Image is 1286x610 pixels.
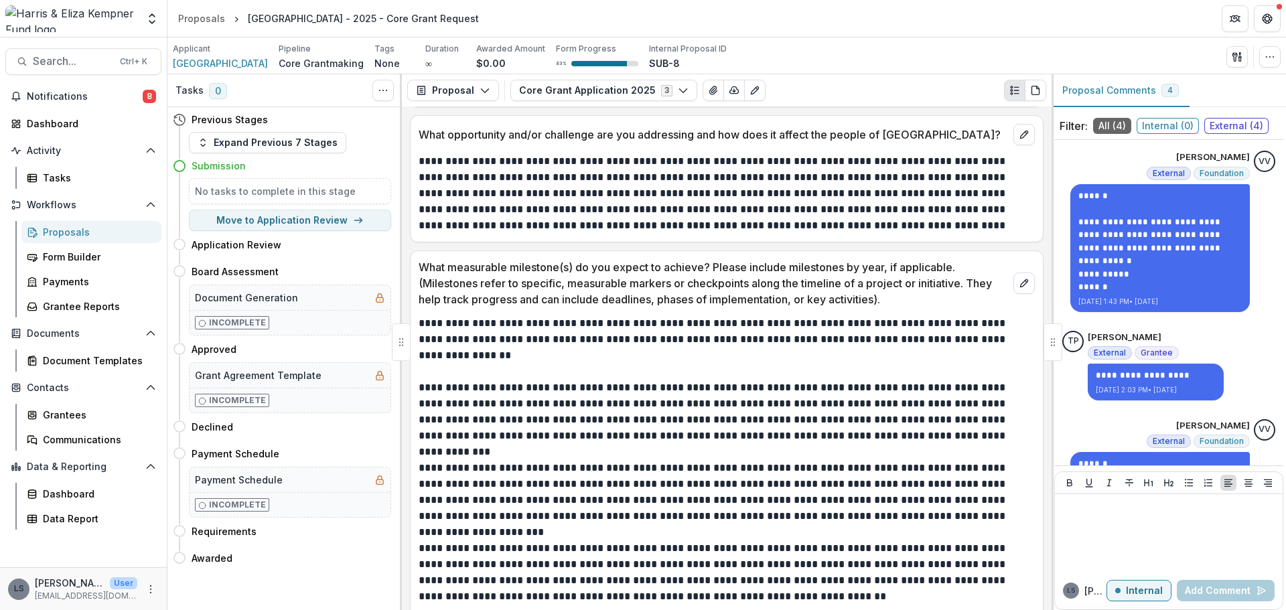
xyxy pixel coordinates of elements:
p: Incomplete [209,394,266,406]
p: [DATE] 2:03 PM • [DATE] [1096,385,1216,395]
a: Tasks [21,167,161,189]
button: Add Comment [1177,580,1275,601]
p: What measurable milestone(s) do you expect to achieve? Please include milestones by year, if appl... [419,259,1008,307]
p: Internal Proposal ID [649,43,727,55]
div: Proposals [178,11,225,25]
button: Move to Application Review [189,210,391,231]
div: Dashboard [27,117,151,131]
span: Documents [27,328,140,339]
div: [GEOGRAPHIC_DATA] - 2025 - Core Grant Request [248,11,479,25]
button: Italicize [1101,475,1117,491]
span: Search... [33,55,112,68]
div: Grantees [43,408,151,422]
nav: breadcrumb [173,9,484,28]
button: PDF view [1025,80,1046,101]
span: 8 [143,90,156,103]
button: Bullet List [1181,475,1197,491]
span: External [1094,348,1126,358]
button: Heading 1 [1141,475,1157,491]
span: External [1153,169,1185,178]
div: Lauren Scott [14,585,24,593]
span: 4 [1167,86,1173,95]
button: View Attached Files [703,80,724,101]
div: Communications [43,433,151,447]
h3: Tasks [175,85,204,96]
h4: Board Assessment [192,264,279,279]
p: [PERSON_NAME] [1176,419,1250,433]
a: Communications [21,429,161,451]
h4: Declined [192,420,233,434]
h4: Awarded [192,551,232,565]
p: None [374,56,400,70]
button: Heading 2 [1161,475,1177,491]
span: External ( 4 ) [1204,118,1269,134]
a: Grantees [21,404,161,426]
button: Proposal [407,80,499,101]
button: Open entity switcher [143,5,161,32]
span: Internal ( 0 ) [1137,118,1199,134]
p: Incomplete [209,499,266,511]
h5: Grant Agreement Template [195,368,321,382]
h4: Approved [192,342,236,356]
p: [DATE] 1:43 PM • [DATE] [1078,297,1242,307]
h4: Payment Schedule [192,447,279,461]
span: Notifications [27,91,143,102]
button: Core Grant Application 20253 [510,80,697,101]
button: Expand Previous 7 Stages [189,132,346,153]
a: Dashboard [5,112,161,135]
div: Proposals [43,225,151,239]
img: Harris & Eliza Kempner Fund logo [5,5,137,32]
button: Partners [1222,5,1248,32]
div: Lauren Scott [1067,587,1075,594]
button: Notifications8 [5,86,161,107]
button: Get Help [1254,5,1281,32]
p: [PERSON_NAME] [1088,331,1161,344]
p: $0.00 [476,56,506,70]
div: Ctrl + K [117,54,150,69]
p: SUB-8 [649,56,680,70]
div: Teresa Potter [1068,337,1079,346]
div: Data Report [43,512,151,526]
button: Bold [1062,475,1078,491]
button: Ordered List [1200,475,1216,491]
a: Grantee Reports [21,295,161,317]
p: [PERSON_NAME] [1176,151,1250,164]
h4: Requirements [192,524,257,538]
button: Underline [1081,475,1097,491]
div: Tasks [43,171,151,185]
a: Proposals [173,9,230,28]
button: Align Left [1220,475,1236,491]
h5: Document Generation [195,291,298,305]
a: Form Builder [21,246,161,268]
button: Open Workflows [5,194,161,216]
button: Internal [1106,580,1171,601]
span: Foundation [1200,437,1244,446]
span: Activity [27,145,140,157]
p: [PERSON_NAME] [35,576,104,590]
p: Form Progress [556,43,616,55]
p: Tags [374,43,395,55]
button: edit [1013,273,1035,294]
span: Workflows [27,200,140,211]
button: Search... [5,48,161,75]
p: Applicant [173,43,210,55]
h4: Application Review [192,238,281,252]
h4: Submission [192,159,246,173]
a: Data Report [21,508,161,530]
p: 83 % [556,59,566,68]
button: Align Right [1260,475,1276,491]
div: Grantee Reports [43,299,151,313]
h5: No tasks to complete in this stage [195,184,385,198]
p: Internal [1126,585,1163,597]
p: Incomplete [209,317,266,329]
p: [PERSON_NAME] [1084,584,1106,598]
p: What opportunity and/or challenge are you addressing and how does it affect the people of [GEOGRA... [419,127,1008,143]
h5: Payment Schedule [195,473,283,487]
button: Open Activity [5,140,161,161]
button: Open Contacts [5,377,161,398]
div: Vivian Victoria [1259,425,1271,434]
a: [GEOGRAPHIC_DATA] [173,56,268,70]
p: Pipeline [279,43,311,55]
a: Document Templates [21,350,161,372]
p: [EMAIL_ADDRESS][DOMAIN_NAME] [35,590,137,602]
